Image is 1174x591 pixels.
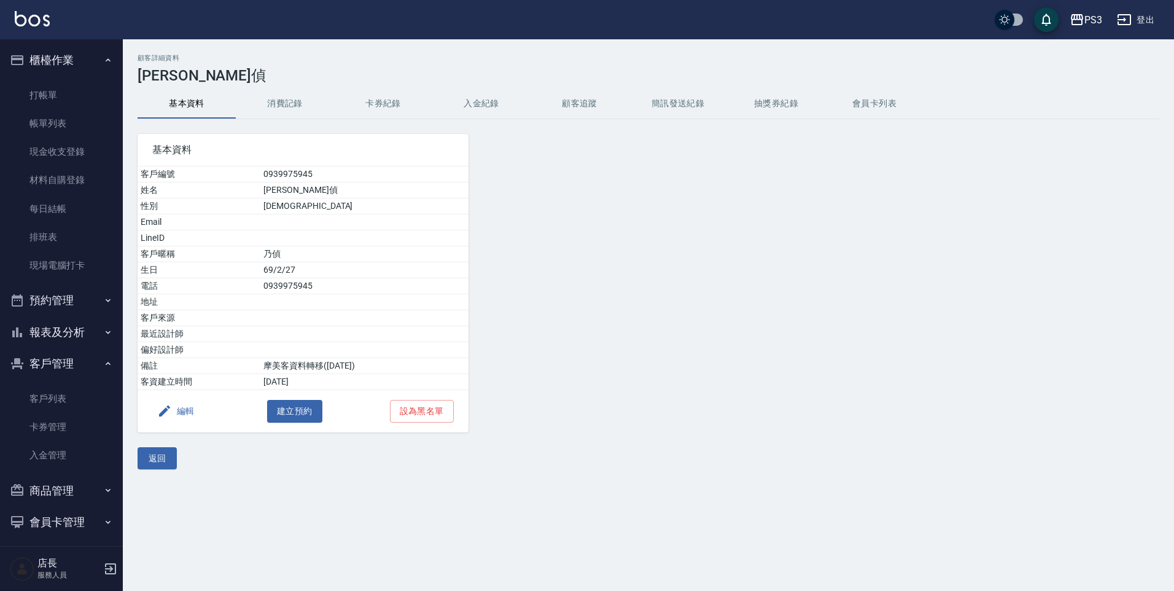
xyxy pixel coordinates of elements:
td: 備註 [138,358,260,374]
td: [DEMOGRAPHIC_DATA] [260,198,468,214]
button: 簡訊發送紀錄 [629,89,727,119]
button: 顧客追蹤 [531,89,629,119]
td: 生日 [138,262,260,278]
td: 地址 [138,294,260,310]
a: 帳單列表 [5,109,118,138]
a: 打帳單 [5,81,118,109]
button: 客戶管理 [5,348,118,380]
td: 偏好設計師 [138,342,260,358]
span: 基本資料 [152,144,454,156]
button: 建立預約 [267,400,322,423]
button: 基本資料 [138,89,236,119]
td: 客戶來源 [138,310,260,326]
button: 設為黑名單 [390,400,454,423]
td: 最近設計師 [138,326,260,342]
img: Person [10,557,34,581]
button: 抽獎券紀錄 [727,89,825,119]
a: 入金管理 [5,441,118,469]
td: 客資建立時間 [138,374,260,390]
td: 電話 [138,278,260,294]
td: 0939975945 [260,278,468,294]
a: 材料自購登錄 [5,166,118,194]
button: 入金紀錄 [432,89,531,119]
a: 客戶列表 [5,385,118,413]
div: PS3 [1084,12,1102,28]
a: 每日結帳 [5,195,118,223]
td: [PERSON_NAME]偵 [260,182,468,198]
button: 消費記錄 [236,89,334,119]
td: 性別 [138,198,260,214]
button: save [1034,7,1059,32]
td: LineID [138,230,260,246]
button: 會員卡列表 [825,89,923,119]
button: 櫃檯作業 [5,44,118,76]
button: 會員卡管理 [5,506,118,538]
button: 卡券紀錄 [334,89,432,119]
td: 摩美客資料轉移([DATE]) [260,358,468,374]
h2: 顧客詳細資料 [138,54,1159,62]
h5: 店長 [37,557,100,569]
td: 姓名 [138,182,260,198]
td: 0939975945 [260,166,468,182]
a: 排班表 [5,223,118,251]
button: 報表及分析 [5,316,118,348]
td: 69/2/27 [260,262,468,278]
button: PS3 [1065,7,1107,33]
td: Email [138,214,260,230]
button: 編輯 [152,400,200,423]
a: 現金收支登錄 [5,138,118,166]
img: Logo [15,11,50,26]
button: 商品管理 [5,475,118,507]
td: 乃偵 [260,246,468,262]
a: 卡券管理 [5,413,118,441]
h3: [PERSON_NAME]偵 [138,67,1159,84]
td: 客戶編號 [138,166,260,182]
a: 現場電腦打卡 [5,251,118,280]
p: 服務人員 [37,569,100,581]
button: 返回 [138,447,177,470]
button: 預約管理 [5,284,118,316]
button: 登出 [1112,9,1159,31]
td: 客戶暱稱 [138,246,260,262]
td: [DATE] [260,374,468,390]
